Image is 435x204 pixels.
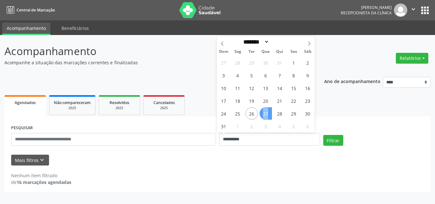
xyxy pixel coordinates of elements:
[302,56,314,69] span: Agosto 2, 2025
[246,120,258,132] span: Setembro 2, 2025
[232,56,244,69] span: Julho 28, 2025
[323,135,343,146] button: Filtrar
[15,100,36,105] span: Agendados
[11,155,49,166] button: Mais filtroskeyboard_arrow_down
[302,107,314,120] span: Agosto 30, 2025
[17,179,71,185] strong: 16 marcações agendadas
[148,106,180,110] div: 2025
[11,179,71,186] div: de
[39,157,46,164] i: keyboard_arrow_down
[288,107,300,120] span: Agosto 29, 2025
[302,69,314,81] span: Agosto 9, 2025
[217,82,230,94] span: Agosto 10, 2025
[341,10,392,16] span: Recepcionista da clínica
[274,95,286,107] span: Agosto 21, 2025
[341,5,392,10] div: [PERSON_NAME]
[57,23,93,34] a: Beneficiários
[419,5,431,16] button: apps
[232,95,244,107] span: Agosto 18, 2025
[288,82,300,94] span: Agosto 15, 2025
[274,56,286,69] span: Julho 31, 2025
[11,123,33,133] label: PESQUISAR
[246,69,258,81] span: Agosto 5, 2025
[232,82,244,94] span: Agosto 11, 2025
[396,53,428,64] button: Relatórios
[246,82,258,94] span: Agosto 12, 2025
[241,39,269,45] select: Month
[231,50,245,54] span: Seg
[246,95,258,107] span: Agosto 19, 2025
[246,56,258,69] span: Julho 29, 2025
[288,56,300,69] span: Agosto 1, 2025
[302,82,314,94] span: Agosto 16, 2025
[217,107,230,120] span: Agosto 24, 2025
[17,7,55,13] span: Central de Marcação
[54,100,91,105] span: Não compareceram
[407,4,419,17] button: 
[4,43,303,59] p: Acompanhamento
[260,95,272,107] span: Agosto 20, 2025
[4,5,55,15] a: Central de Marcação
[245,50,259,54] span: Ter
[54,106,91,110] div: 2025
[274,107,286,120] span: Agosto 28, 2025
[259,50,273,54] span: Qua
[274,82,286,94] span: Agosto 14, 2025
[394,4,407,17] img: img
[287,50,301,54] span: Sex
[260,69,272,81] span: Agosto 6, 2025
[4,59,303,66] p: Acompanhe a situação das marcações correntes e finalizadas
[232,120,244,132] span: Setembro 1, 2025
[217,56,230,69] span: Julho 27, 2025
[288,120,300,132] span: Setembro 5, 2025
[260,82,272,94] span: Agosto 13, 2025
[246,107,258,120] span: Agosto 26, 2025
[11,172,71,179] div: Nenhum item filtrado
[260,56,272,69] span: Julho 30, 2025
[110,100,129,105] span: Resolvidos
[302,95,314,107] span: Agosto 23, 2025
[2,23,50,35] a: Acompanhamento
[260,120,272,132] span: Setembro 3, 2025
[232,107,244,120] span: Agosto 25, 2025
[324,77,381,85] p: Ano de acompanhamento
[274,120,286,132] span: Setembro 4, 2025
[217,95,230,107] span: Agosto 17, 2025
[274,69,286,81] span: Agosto 7, 2025
[232,69,244,81] span: Agosto 4, 2025
[260,107,272,120] span: Agosto 27, 2025
[217,50,231,54] span: Dom
[217,69,230,81] span: Agosto 3, 2025
[302,120,314,132] span: Setembro 6, 2025
[273,50,287,54] span: Qui
[288,69,300,81] span: Agosto 8, 2025
[103,106,135,110] div: 2025
[410,6,417,13] i: 
[301,50,315,54] span: Sáb
[217,120,230,132] span: Agosto 31, 2025
[288,95,300,107] span: Agosto 22, 2025
[269,39,290,45] input: Year
[153,100,175,105] span: Cancelados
